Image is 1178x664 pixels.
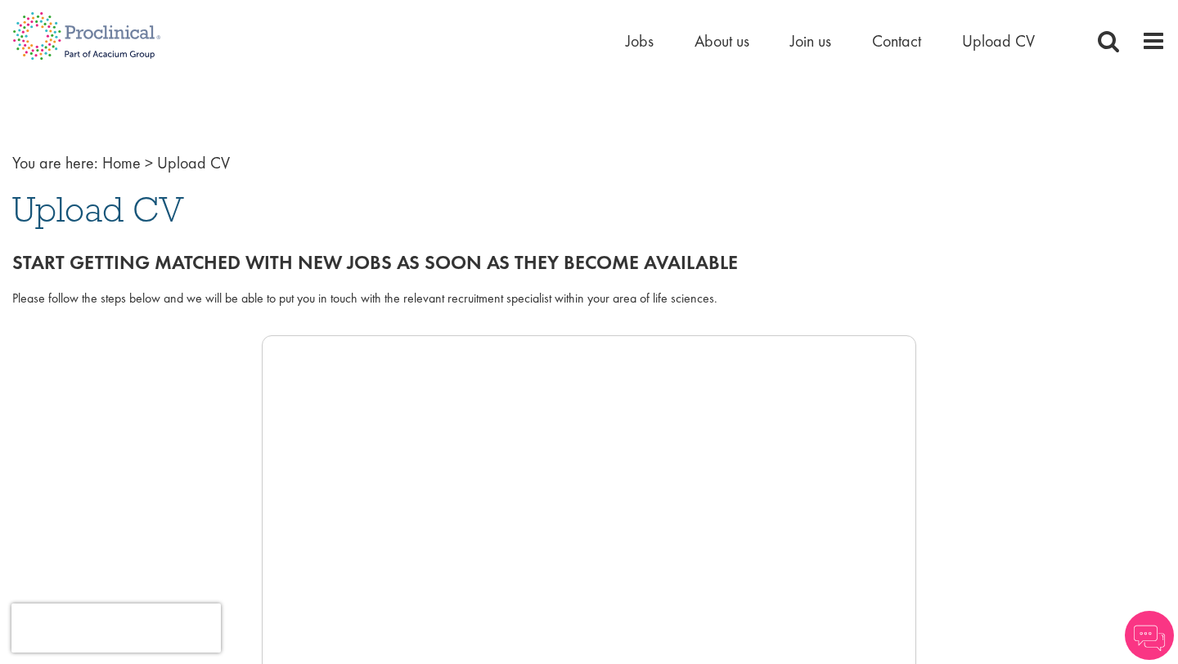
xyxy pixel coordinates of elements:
a: Upload CV [962,30,1035,52]
img: Chatbot [1125,611,1174,660]
span: You are here: [12,152,98,173]
a: Join us [790,30,831,52]
a: About us [695,30,749,52]
span: Upload CV [12,187,184,231]
span: Upload CV [157,152,230,173]
h2: Start getting matched with new jobs as soon as they become available [12,252,1166,273]
span: > [145,152,153,173]
div: Please follow the steps below and we will be able to put you in touch with the relevant recruitme... [12,289,1166,308]
iframe: reCAPTCHA [11,603,221,653]
a: Jobs [626,30,654,52]
a: Contact [872,30,921,52]
a: breadcrumb link [102,152,141,173]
